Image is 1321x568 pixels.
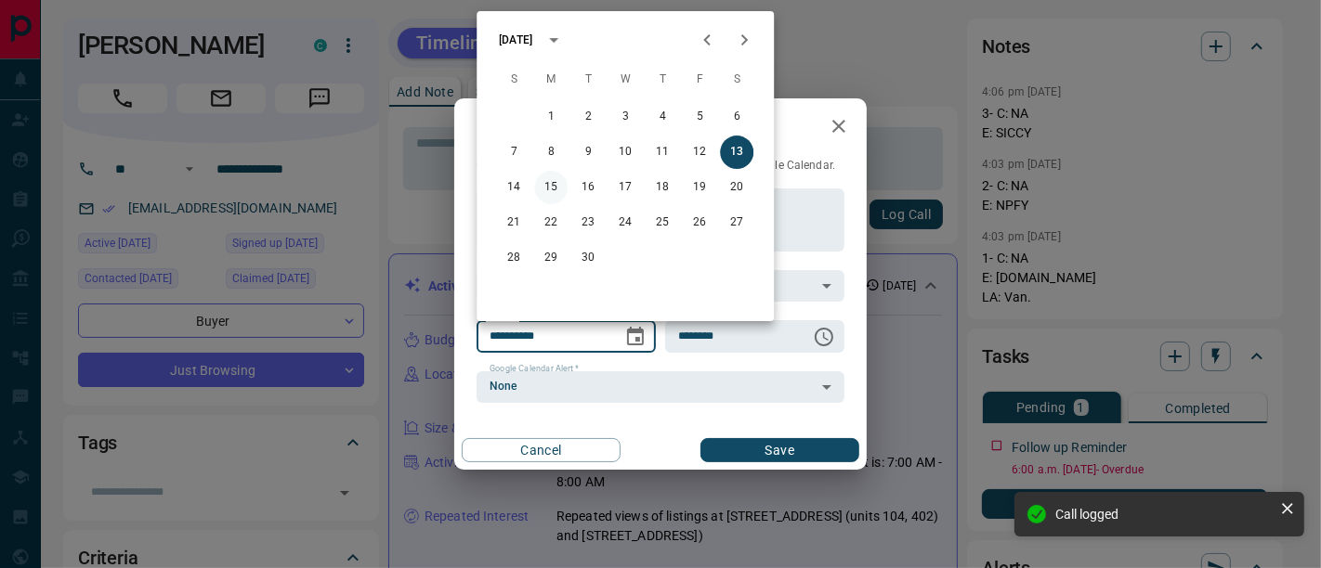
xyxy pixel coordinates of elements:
button: 22 [534,206,568,239]
button: 11 [646,136,679,169]
label: Google Calendar Alert [490,363,579,375]
button: 17 [608,171,642,204]
button: 7 [497,136,530,169]
span: Thursday [646,61,679,98]
button: 27 [720,206,753,239]
button: 20 [720,171,753,204]
button: 9 [571,136,605,169]
button: 23 [571,206,605,239]
span: Monday [534,61,568,98]
span: Saturday [720,61,753,98]
button: 4 [646,100,679,134]
button: 8 [534,136,568,169]
button: 24 [608,206,642,239]
span: Wednesday [608,61,642,98]
div: None [477,371,844,403]
button: 13 [720,136,753,169]
button: 26 [683,206,716,239]
button: 14 [497,171,530,204]
button: 6 [720,100,753,134]
h2: Edit Task [454,98,575,158]
button: 2 [571,100,605,134]
button: 19 [683,171,716,204]
button: 30 [571,241,605,275]
button: 5 [683,100,716,134]
button: 28 [497,241,530,275]
button: Previous month [688,21,726,58]
button: 16 [571,171,605,204]
button: 15 [534,171,568,204]
button: calendar view is open, switch to year view [538,24,569,56]
button: Save [700,438,859,462]
button: 18 [646,171,679,204]
button: 12 [683,136,716,169]
button: 29 [534,241,568,275]
div: [DATE] [499,32,532,48]
button: Cancel [462,438,621,462]
div: Call logged [1055,507,1273,522]
button: 21 [497,206,530,239]
span: Friday [683,61,716,98]
button: Choose time, selected time is 6:00 AM [805,318,843,355]
button: Choose date, selected date is Sep 13, 2025 [617,318,654,355]
button: Next month [726,21,763,58]
button: 1 [534,100,568,134]
button: 10 [608,136,642,169]
span: Tuesday [571,61,605,98]
span: Sunday [497,61,530,98]
button: 3 [608,100,642,134]
button: 25 [646,206,679,239]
